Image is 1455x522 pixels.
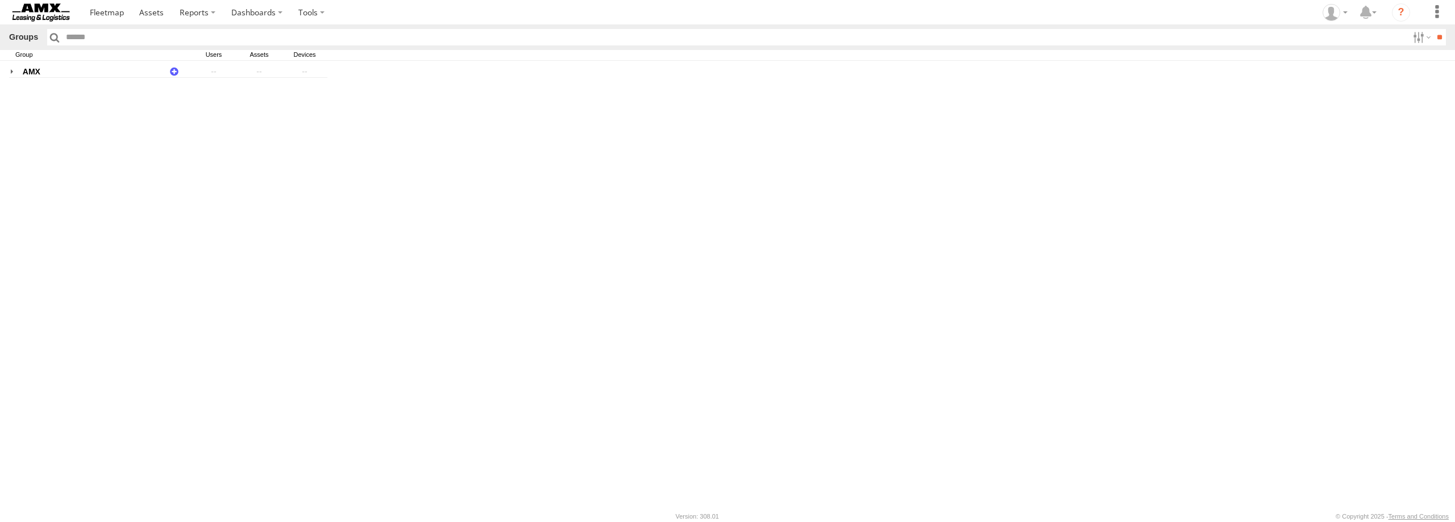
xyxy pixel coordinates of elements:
[1408,29,1433,45] label: Search Filter Options
[11,3,70,22] img: AMXlogo-sm.jpg.webp
[168,67,180,76] label: Add Sub Group
[191,50,236,60] span: Users
[282,50,327,60] span: Devices
[9,50,191,60] span: Group
[1336,513,1449,520] div: © Copyright 2025 -
[6,511,59,522] a: Visit our Website
[1389,513,1449,520] a: Terms and Conditions
[1392,3,1410,22] i: ?
[236,50,282,60] span: Assets
[9,29,38,45] h1: Groups
[1319,4,1352,21] div: Daniel Parker
[15,67,168,76] label: AMX
[676,513,719,520] div: Version: 308.01
[9,68,15,76] label: Expand/Collapse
